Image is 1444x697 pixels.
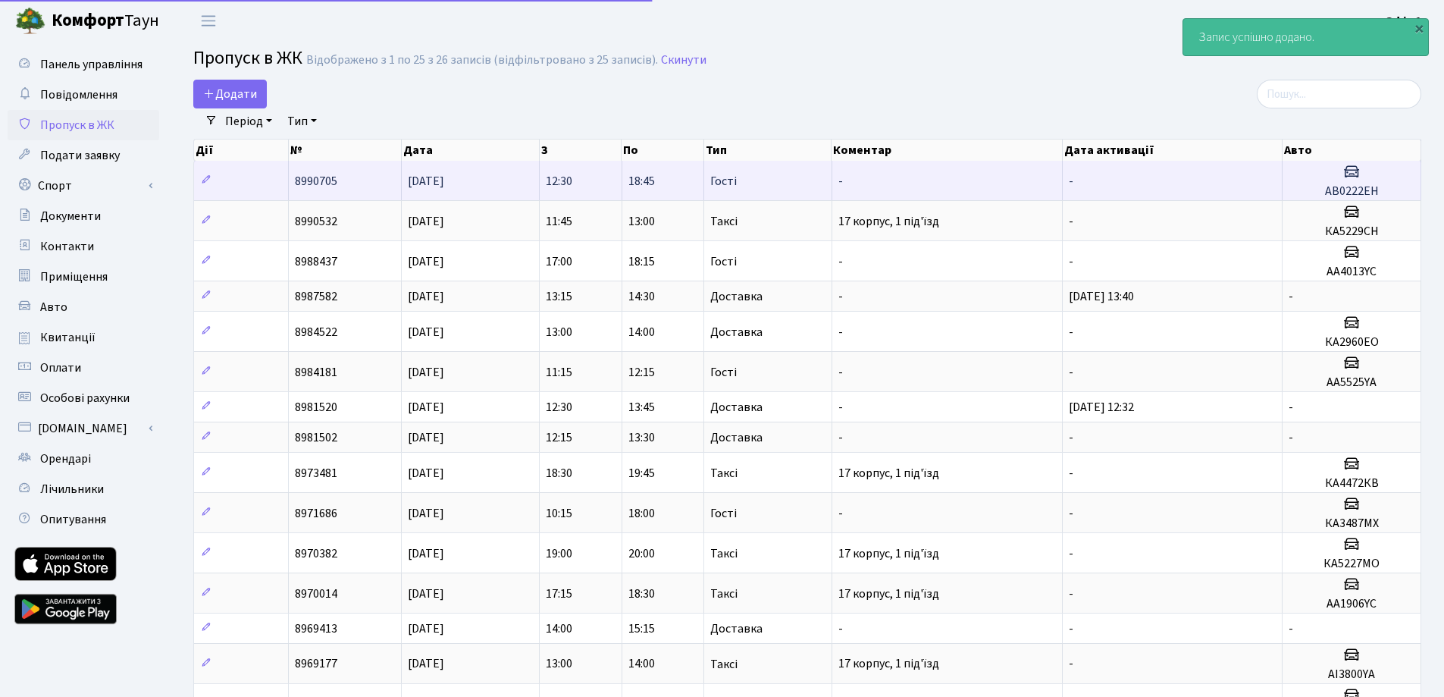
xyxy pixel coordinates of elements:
span: 14:00 [628,324,655,341]
span: - [1069,586,1073,602]
span: 8984522 [295,324,337,341]
span: - [1289,429,1293,446]
span: Подати заявку [40,147,120,164]
span: 13:00 [546,656,572,673]
span: 8990705 [295,173,337,190]
a: Приміщення [8,262,159,292]
b: Комфорт [52,8,124,33]
h5: АІ3800YA [1289,667,1414,682]
span: Квитанції [40,329,96,346]
span: [DATE] [408,465,444,482]
a: Авто [8,292,159,322]
a: Період [219,108,278,134]
span: Особові рахунки [40,390,130,407]
span: 17 корпус, 1 під'їзд [838,545,939,562]
span: Таксі [710,588,738,600]
span: 11:45 [546,213,572,230]
span: 14:00 [628,656,655,673]
span: 12:30 [546,399,572,416]
span: - [838,364,843,381]
a: Орендарі [8,444,159,474]
span: - [838,324,843,341]
a: Особові рахунки [8,383,159,413]
a: Лічильники [8,474,159,504]
span: [DATE] [408,173,444,190]
span: - [1069,213,1073,230]
span: Таксі [710,548,738,560]
span: 17 корпус, 1 під'їзд [838,656,939,673]
span: Таксі [710,658,738,670]
th: Дії [194,140,289,161]
a: Додати [193,80,267,108]
a: Документи [8,201,159,231]
a: Офіс 1. [1385,12,1426,30]
a: Повідомлення [8,80,159,110]
span: 8970382 [295,545,337,562]
div: × [1411,20,1427,36]
span: - [838,253,843,270]
span: Гості [710,256,737,268]
div: Відображено з 1 по 25 з 26 записів (відфільтровано з 25 записів). [306,53,658,68]
span: 17 корпус, 1 під'їзд [838,213,939,230]
h5: КА3487МХ [1289,516,1414,531]
span: Пропуск в ЖК [193,45,302,71]
a: Оплати [8,353,159,383]
span: Опитування [40,511,106,528]
span: 18:15 [628,253,655,270]
span: [DATE] [408,324,444,341]
span: 20:00 [628,545,655,562]
span: - [1069,620,1073,637]
span: [DATE] [408,505,444,522]
h5: КА2960ЕО [1289,335,1414,350]
span: - [838,288,843,305]
span: 11:15 [546,364,572,381]
h5: АА1906YC [1289,597,1414,611]
a: Панель управління [8,49,159,80]
span: 8984181 [295,364,337,381]
span: - [1289,399,1293,416]
span: 18:00 [628,505,655,522]
div: Запис успішно додано. [1183,19,1428,55]
span: Повідомлення [40,86,117,103]
span: 8981520 [295,399,337,416]
span: 13:15 [546,288,572,305]
th: По [622,140,703,161]
span: Орендарі [40,451,91,467]
span: 18:30 [628,586,655,602]
button: Переключити навігацію [190,8,227,33]
span: Документи [40,208,101,224]
span: Гості [710,175,737,187]
span: Контакти [40,238,94,255]
span: 8969413 [295,620,337,637]
span: [DATE] [408,545,444,562]
span: [DATE] 12:32 [1069,399,1134,416]
span: 12:30 [546,173,572,190]
span: 13:30 [628,429,655,446]
span: 10:15 [546,505,572,522]
span: [DATE] [408,586,444,602]
th: Тип [704,140,832,161]
span: Лічильники [40,481,104,498]
span: [DATE] [408,213,444,230]
span: - [1069,429,1073,446]
a: Пропуск в ЖК [8,110,159,140]
span: - [838,429,843,446]
span: - [838,505,843,522]
span: - [838,399,843,416]
span: Доставка [710,326,763,338]
h5: АА5525YA [1289,375,1414,390]
b: Офіс 1. [1385,13,1426,30]
span: - [1069,545,1073,562]
span: 8969177 [295,656,337,673]
span: 13:00 [628,213,655,230]
span: Доставка [710,432,763,444]
h5: АВ0222ЕН [1289,184,1414,199]
span: [DATE] [408,288,444,305]
span: - [838,173,843,190]
th: Дата активації [1063,140,1283,161]
span: Додати [203,86,257,102]
span: - [1069,656,1073,673]
span: 13:45 [628,399,655,416]
h5: КА5227МО [1289,557,1414,571]
span: 14:00 [546,620,572,637]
